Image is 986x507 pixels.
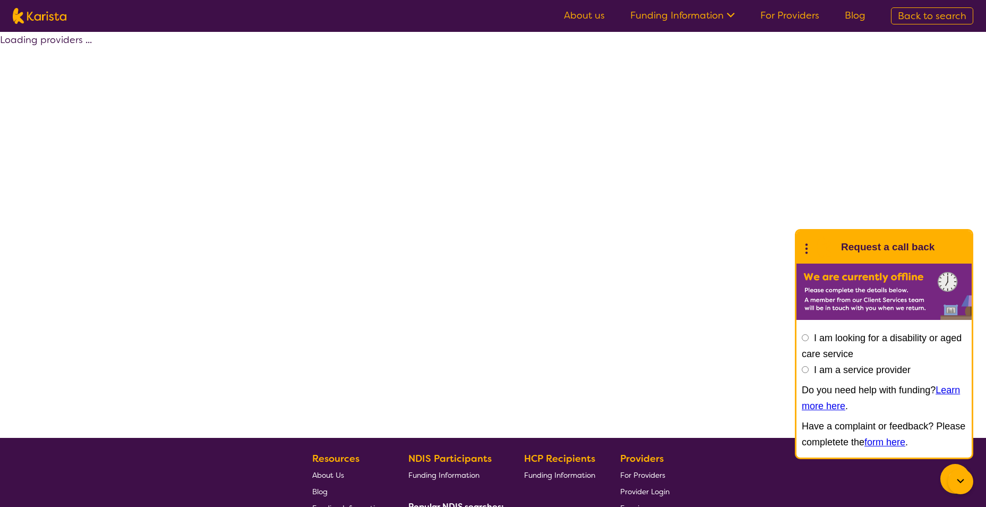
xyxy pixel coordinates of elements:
p: Do you need help with funding? . [802,382,966,414]
a: Funding Information [524,467,595,483]
label: I am looking for a disability or aged care service [802,333,962,359]
span: Funding Information [408,470,479,480]
b: HCP Recipients [524,452,595,465]
span: For Providers [620,470,665,480]
img: Karista [813,236,835,258]
a: Provider Login [620,483,670,500]
b: NDIS Participants [408,452,492,465]
a: About Us [312,467,383,483]
a: Funding Information [630,9,735,22]
span: About Us [312,470,344,480]
a: Blog [312,483,383,500]
a: Funding Information [408,467,500,483]
b: Providers [620,452,664,465]
b: Resources [312,452,359,465]
button: Channel Menu [940,464,970,494]
span: Funding Information [524,470,595,480]
a: Back to search [891,7,973,24]
a: Blog [845,9,865,22]
p: Have a complaint or feedback? Please completete the . [802,418,966,450]
a: About us [564,9,605,22]
span: Blog [312,487,328,496]
label: I am a service provider [814,365,911,375]
img: Karista offline chat form to request call back [796,264,972,320]
span: Provider Login [620,487,670,496]
a: form here [864,437,905,447]
img: Karista logo [13,8,66,24]
a: For Providers [620,467,670,483]
h1: Request a call back [841,239,934,255]
span: Back to search [898,10,966,22]
a: For Providers [760,9,819,22]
